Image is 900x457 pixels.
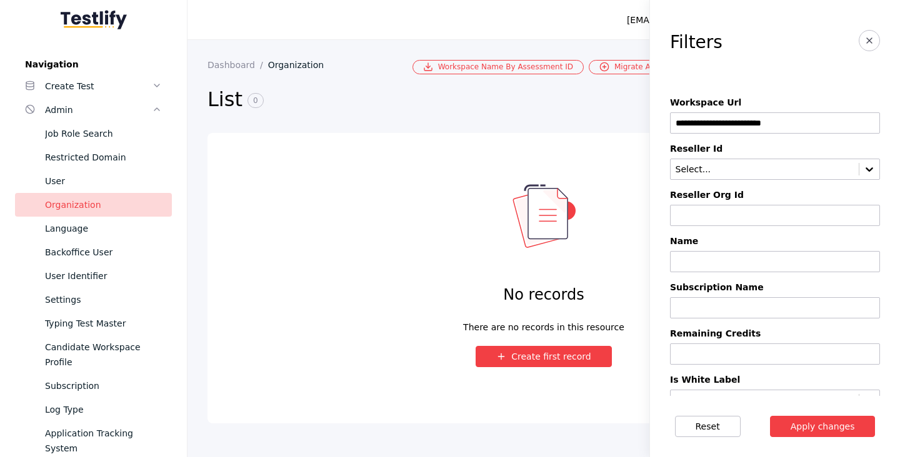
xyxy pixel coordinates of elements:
div: User [45,174,162,189]
div: Application Tracking System [45,426,162,456]
button: Create first record [476,346,612,367]
img: Testlify - Backoffice [61,10,127,29]
div: Create Test [45,79,152,94]
a: Migrate Assessment [589,60,701,74]
a: Candidate Workspace Profile [15,335,172,374]
a: User [15,169,172,193]
span: 0 [247,93,264,108]
a: Language [15,217,172,240]
div: Log Type [45,402,162,417]
label: Reseller Org Id [670,190,880,200]
div: Admin [45,102,152,117]
h4: No records [503,285,584,305]
label: Remaining Credits [670,328,880,338]
a: Subscription [15,374,172,398]
div: There are no records in this resource [463,320,624,326]
a: Typing Test Master [15,312,172,335]
h3: Filters [670,32,722,52]
div: Candidate Workspace Profile [45,340,162,370]
a: User Identifier [15,264,172,288]
label: Workspace Url [670,97,880,107]
label: Subscription Name [670,282,880,292]
label: Navigation [15,59,172,69]
div: User Identifier [45,268,162,283]
div: [EMAIL_ADDRESS][PERSON_NAME][DOMAIN_NAME] [627,12,852,27]
label: Reseller Id [670,144,880,154]
a: Log Type [15,398,172,421]
a: Workspace Name By Assessment ID [412,60,584,74]
div: Subscription [45,378,162,393]
label: Name [670,236,880,246]
a: Organization [15,193,172,217]
div: Job Role Search [45,126,162,141]
a: Dashboard [207,60,268,70]
div: Backoffice User [45,245,162,260]
a: Backoffice User [15,240,172,264]
a: Organization [268,60,334,70]
a: Job Role Search [15,122,172,145]
label: Is White Label [670,375,880,385]
h2: List [207,87,671,113]
div: Typing Test Master [45,316,162,331]
a: Settings [15,288,172,312]
div: Restricted Domain [45,150,162,165]
div: Organization [45,197,162,212]
button: Apply changes [770,416,876,437]
button: Reset [675,416,741,437]
a: Restricted Domain [15,145,172,169]
div: Language [45,221,162,236]
div: Settings [45,292,162,307]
